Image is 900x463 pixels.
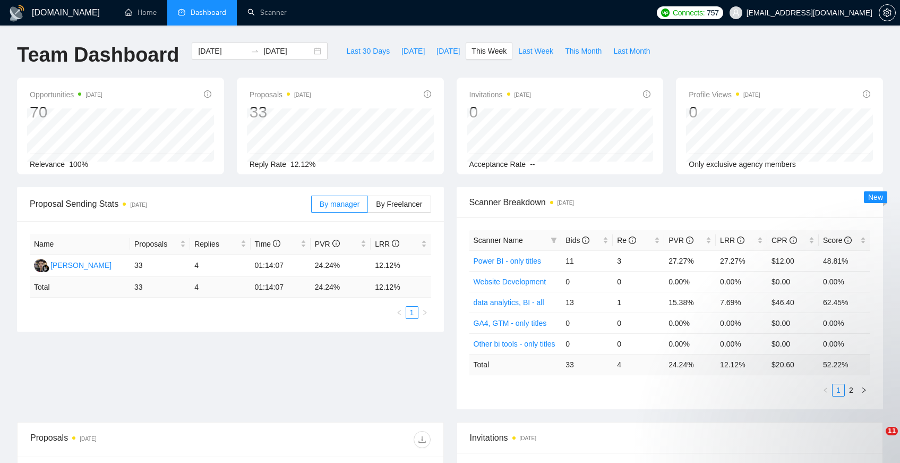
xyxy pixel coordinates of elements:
td: 33 [130,255,190,277]
div: 70 [30,102,102,122]
th: Replies [190,234,250,255]
span: 12.12% [290,160,315,169]
img: IA [34,259,47,272]
div: 0 [469,102,532,122]
td: 33 [561,354,613,375]
span: Scanner Name [474,236,523,245]
a: IA[PERSON_NAME] [34,260,112,269]
div: Proposals [30,431,230,448]
h1: Team Dashboard [17,43,179,68]
td: 33 [130,277,190,298]
span: This Month [565,45,602,57]
span: info-circle [629,237,636,244]
span: PVR [315,240,340,248]
span: By manager [320,200,359,208]
td: 0.00% [664,313,716,333]
a: 1 [406,307,418,318]
span: Last Month [613,45,650,57]
span: info-circle [582,237,589,244]
span: Connects: [673,7,705,19]
time: [DATE] [80,436,96,442]
div: [PERSON_NAME] [50,259,112,271]
time: [DATE] [85,92,102,98]
li: 1 [406,306,418,319]
td: 0 [613,271,664,292]
span: Proposals [134,238,178,250]
span: info-circle [424,90,431,98]
span: filter [548,232,559,248]
span: Invitations [470,431,870,444]
span: Replies [194,238,238,250]
a: Other bi tools - only titles [474,340,555,348]
td: 12.12% [371,255,431,277]
span: info-circle [863,90,870,98]
th: Proposals [130,234,190,255]
span: Opportunities [30,88,102,101]
span: Bids [565,236,589,245]
button: Last 30 Days [340,43,396,60]
span: download [414,435,430,444]
td: 01:14:07 [251,255,311,277]
span: Last Week [518,45,553,57]
td: 24.24% [311,255,371,277]
td: 24.24 % [311,277,371,298]
td: 0 [561,271,613,292]
button: download [414,431,431,448]
td: 0 [613,333,664,354]
span: Acceptance Rate [469,160,526,169]
li: Next Page [418,306,431,319]
span: setting [879,9,895,17]
div: 0 [689,102,760,122]
iframe: Intercom live chat [864,427,889,452]
a: Website Development [474,277,546,286]
span: info-circle [273,240,280,247]
td: 4 [613,354,664,375]
span: filter [551,237,557,243]
span: Relevance [30,160,65,169]
button: Last Week [512,43,559,60]
button: [DATE] [396,43,431,60]
span: 757 [707,7,718,19]
td: 1 [613,292,664,313]
td: Total [469,354,562,375]
span: New [868,193,883,201]
input: End date [263,45,312,57]
span: info-circle [204,90,211,98]
span: -- [530,160,535,169]
button: Last Month [607,43,656,60]
td: Total [30,277,130,298]
span: 11 [886,427,898,435]
span: info-circle [643,90,650,98]
a: GA4, GTM - only titles [474,319,547,327]
span: right [422,309,428,316]
td: 11 [561,250,613,271]
td: 24.24 % [664,354,716,375]
span: [DATE] [436,45,460,57]
span: Scanner Breakdown [469,196,871,209]
td: 4 [190,277,250,298]
button: right [418,306,431,319]
td: 0.00% [664,271,716,292]
time: [DATE] [515,92,531,98]
a: setting [879,9,896,17]
button: setting [879,4,896,21]
time: [DATE] [558,200,574,206]
td: 0 [561,333,613,354]
span: user [732,9,740,16]
li: Previous Page [393,306,406,319]
td: 01:14:07 [251,277,311,298]
img: logo [8,5,25,22]
span: Profile Views [689,88,760,101]
span: left [396,309,402,316]
td: 0 [613,313,664,333]
a: homeHome [125,8,157,17]
td: 12.12 % [371,277,431,298]
span: Proposals [250,88,311,101]
a: searchScanner [247,8,287,17]
input: Start date [198,45,246,57]
td: 4 [190,255,250,277]
img: gigradar-bm.png [42,265,49,272]
span: Only exclusive agency members [689,160,796,169]
button: This Month [559,43,607,60]
span: Last 30 Days [346,45,390,57]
